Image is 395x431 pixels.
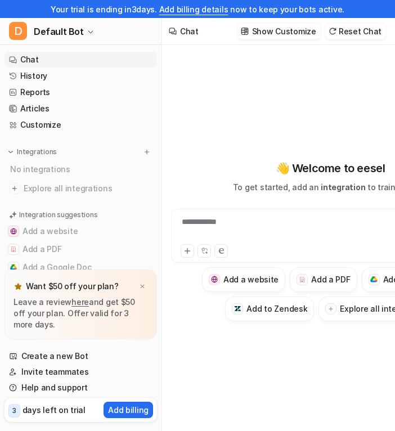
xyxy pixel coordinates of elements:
[19,210,97,220] p: Integration suggestions
[225,297,314,321] button: Add to ZendeskAdd to Zendesk
[14,297,148,330] p: Leave a review and get $50 off your plan. Offer valid for 3 more days.
[5,181,157,196] a: Explore all integrations
[23,404,86,416] p: days left on trial
[14,282,23,291] img: star
[7,160,157,178] div: No integrations
[299,276,306,283] img: Add a PDF
[5,222,157,240] button: Add a websiteAdd a website
[143,148,151,156] img: menu_add.svg
[290,267,357,292] button: Add a PDFAdd a PDF
[10,246,17,253] img: Add a PDF
[139,283,146,290] img: x
[246,303,307,315] h3: Add to Zendesk
[17,147,57,156] p: Integrations
[237,23,321,39] button: Show Customize
[276,160,385,177] p: 👋 Welcome to eesel
[10,228,17,235] img: Add a website
[34,24,84,39] span: Default Bot
[10,264,17,271] img: Add a Google Doc
[5,68,157,84] a: History
[252,25,316,37] p: Show Customize
[5,380,157,396] a: Help and support
[311,273,350,285] h3: Add a PDF
[104,402,153,418] button: Add billing
[180,25,199,37] div: Chat
[223,273,279,285] h3: Add a website
[211,276,218,283] img: Add a website
[159,5,228,14] a: Add billing details
[71,297,89,307] a: here
[5,101,157,116] a: Articles
[5,240,157,258] button: Add a PDFAdd a PDF
[321,182,365,192] span: integration
[7,148,15,156] img: expand menu
[370,276,378,283] img: Add a Google Doc
[26,281,119,292] p: Want $50 off your plan?
[202,267,285,292] button: Add a websiteAdd a website
[329,27,336,35] img: reset
[108,404,149,416] p: Add billing
[9,22,27,40] span: D
[5,52,157,68] a: Chat
[5,258,157,276] button: Add a Google DocAdd a Google Doc
[5,364,157,380] a: Invite teammates
[5,117,157,133] a: Customize
[234,305,241,312] img: Add to Zendesk
[24,179,152,197] span: Explore all integrations
[12,406,16,416] p: 3
[325,23,386,39] button: Reset Chat
[5,84,157,100] a: Reports
[241,27,249,35] img: customize
[5,146,60,158] button: Integrations
[5,348,157,364] a: Create a new Bot
[9,183,20,194] img: explore all integrations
